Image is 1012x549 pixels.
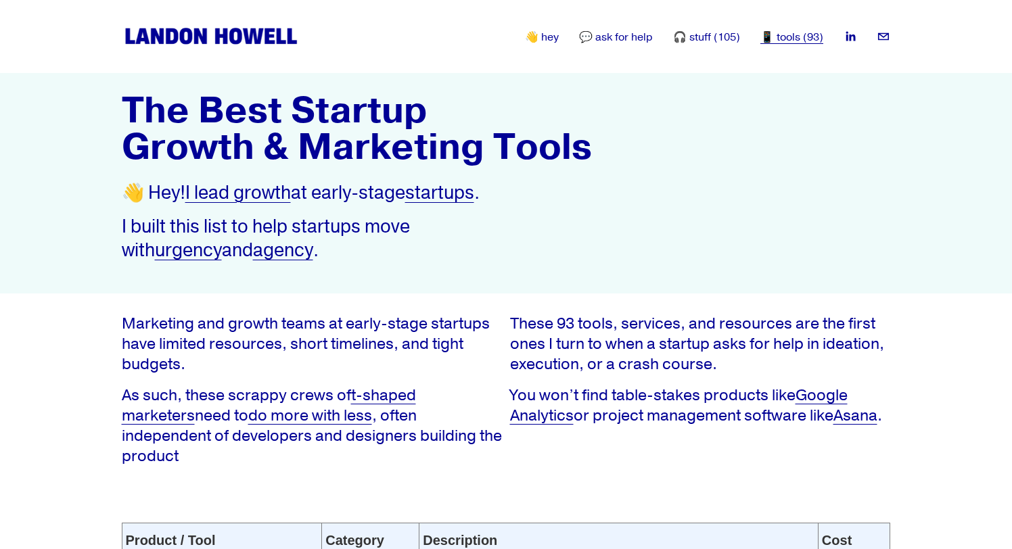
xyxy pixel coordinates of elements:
a: 💬 ask for help [579,29,653,45]
span: Product / Tool [126,533,216,548]
a: urgency [155,239,222,262]
strong: The Best Startup Growth & Marketing Tools [122,87,592,171]
p: I built this list to help startups move with and . [122,215,535,262]
a: do more with less [248,406,372,425]
a: 👋 hey [525,29,559,45]
img: Landon Howell [122,25,300,47]
a: Asana [833,406,877,425]
a: I lead growth [185,181,291,204]
p: Marketing and growth teams at early-stage startups have limited resources, short timelines, and t... [122,314,503,375]
a: LinkedIn [844,30,857,43]
p: You won’t find table-stakes products like or project management software like . [510,385,891,426]
a: startups [405,181,474,204]
a: landon.howell@gmail.com [877,30,890,43]
a: 📱 tools (93) [760,29,823,45]
a: Google Analytics [510,385,848,425]
p: As such, these scrappy crews of need to , often independent of developers and designers building ... [122,385,503,467]
p: 👋 Hey! at early-stage . [122,181,535,205]
a: agency [253,239,313,262]
span: Category [325,533,384,548]
span: Description [423,533,497,548]
span: Cost [822,533,852,548]
a: 🎧 stuff (105) [673,29,740,45]
p: These 93 tools, services, and resources are the first ones I turn to when a startup asks for help... [510,314,891,375]
a: t-shaped marketers [122,385,416,425]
